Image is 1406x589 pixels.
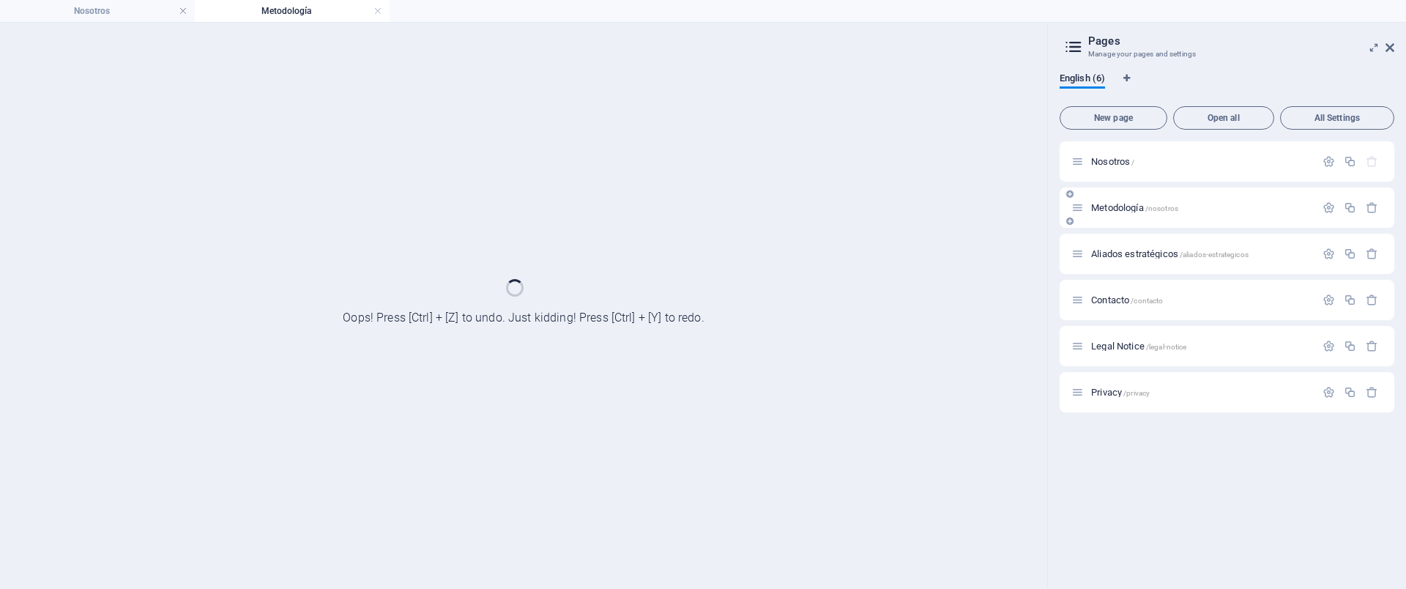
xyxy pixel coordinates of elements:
[1287,114,1388,122] span: All Settings
[1344,155,1356,168] div: Duplicate
[1323,248,1335,260] div: Settings
[1091,294,1163,305] span: Contacto
[1087,388,1315,397] div: Privacy/privacy
[1146,343,1187,351] span: /legal-notice
[1344,248,1356,260] div: Duplicate
[1344,386,1356,399] div: Duplicate
[1087,295,1315,305] div: Contacto/contacto
[1366,386,1378,399] div: Remove
[195,3,390,19] h4: Metodología
[1323,386,1335,399] div: Settings
[1131,158,1134,166] span: /
[1280,106,1394,130] button: All Settings
[1088,34,1394,48] h2: Pages
[1323,155,1335,168] div: Settings
[1145,204,1178,212] span: /nosotros
[1091,387,1150,398] span: Click to open page
[1060,106,1167,130] button: New page
[1066,114,1161,122] span: New page
[1323,294,1335,306] div: Settings
[1060,70,1105,90] span: English (6)
[1366,201,1378,214] div: Remove
[1366,294,1378,306] div: Remove
[1087,341,1315,351] div: Legal Notice/legal-notice
[1123,389,1150,397] span: /privacy
[1173,106,1274,130] button: Open all
[1344,340,1356,352] div: Duplicate
[1180,251,1249,259] span: /aliados-estrategicos
[1087,203,1315,212] div: Metodología/nosotros
[1091,156,1134,167] span: Nosotros
[1366,248,1378,260] div: Remove
[1323,201,1335,214] div: Settings
[1087,249,1315,259] div: Aliados estratégicos/aliados-estrategicos
[1091,341,1186,352] span: Legal Notice
[1323,340,1335,352] div: Settings
[1344,201,1356,214] div: Duplicate
[1088,48,1365,61] h3: Manage your pages and settings
[1344,294,1356,306] div: Duplicate
[1366,340,1378,352] div: Remove
[1091,248,1249,259] span: Aliados estratégicos
[1131,297,1163,305] span: /contacto
[1091,202,1178,213] span: Metodología
[1087,157,1315,166] div: Nosotros/
[1180,114,1268,122] span: Open all
[1060,73,1394,100] div: Language Tabs
[1366,155,1378,168] div: The startpage cannot be deleted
